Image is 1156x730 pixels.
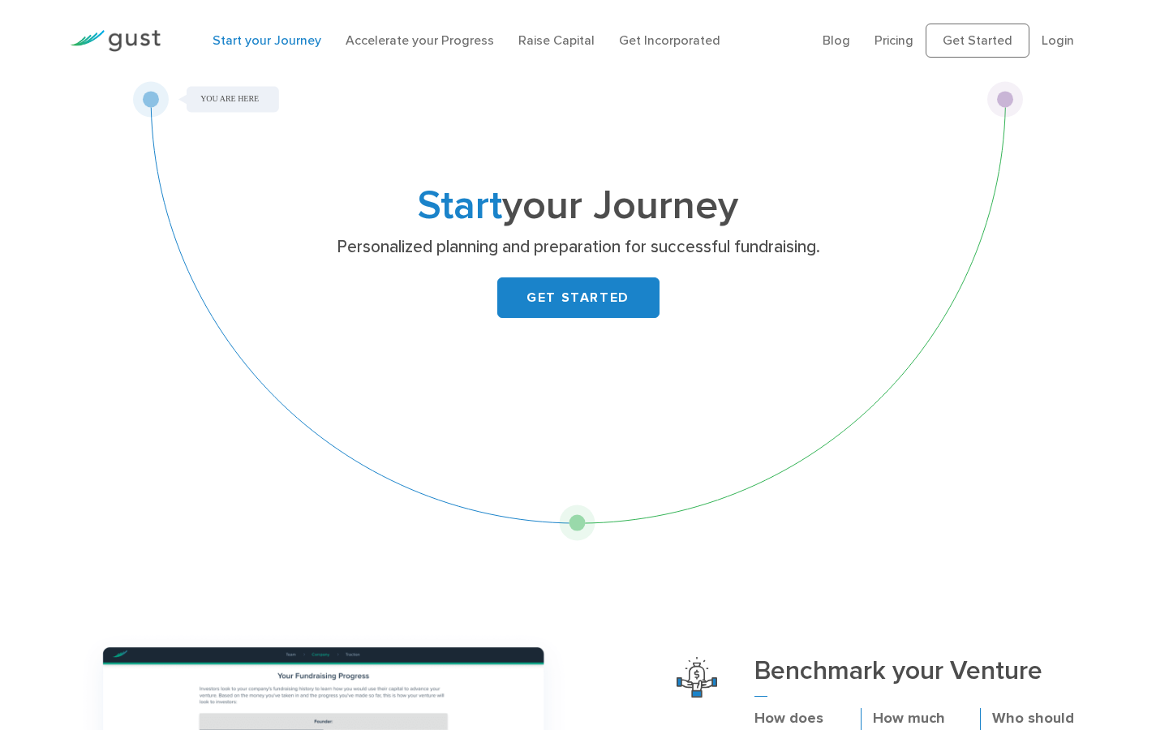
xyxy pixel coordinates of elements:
[264,236,892,259] p: Personalized planning and preparation for successful fundraising.
[677,657,717,698] img: Benchmark Your Venture
[497,277,660,318] a: GET STARTED
[754,657,1085,697] h3: Benchmark your Venture
[1042,32,1074,48] a: Login
[619,32,720,48] a: Get Incorporated
[346,32,494,48] a: Accelerate your Progress
[418,182,502,230] span: Start
[926,24,1029,58] a: Get Started
[258,187,899,225] h1: your Journey
[518,32,595,48] a: Raise Capital
[823,32,850,48] a: Blog
[875,32,913,48] a: Pricing
[70,30,161,52] img: Gust Logo
[213,32,321,48] a: Start your Journey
